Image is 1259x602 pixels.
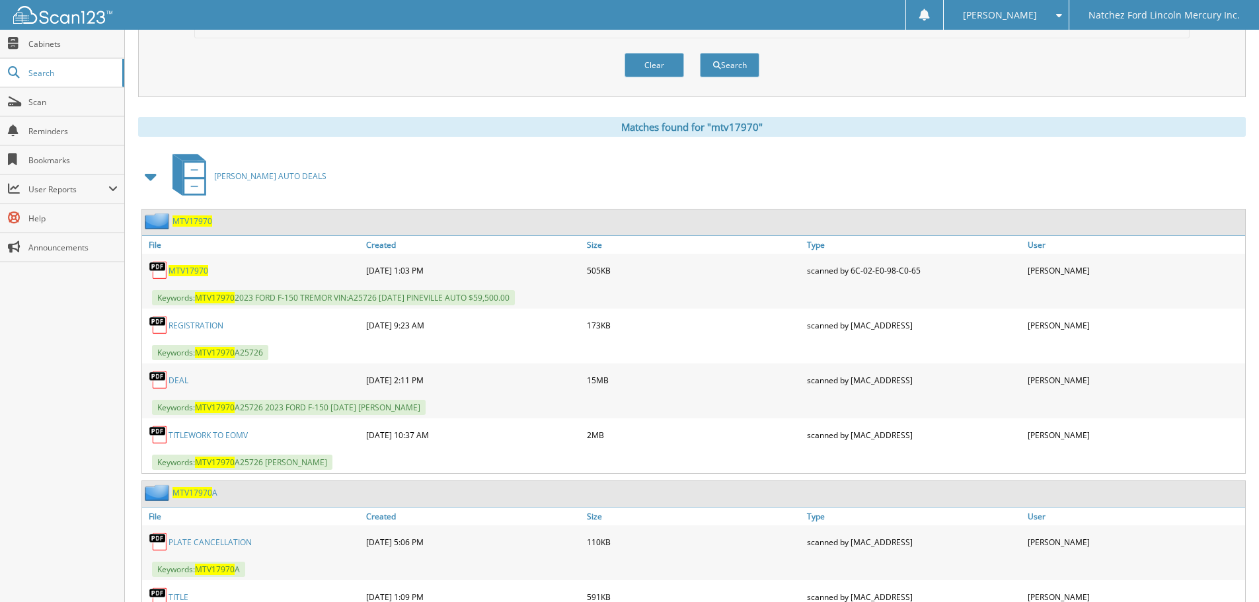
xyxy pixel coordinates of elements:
button: Search [700,53,759,77]
span: Keywords: A [152,562,245,577]
img: folder2.png [145,484,172,501]
div: [DATE] 9:23 AM [363,312,584,338]
div: [PERSON_NAME] [1024,422,1245,448]
img: PDF.png [149,260,169,280]
div: 110KB [584,529,804,555]
span: [PERSON_NAME] [963,11,1037,19]
span: Announcements [28,242,118,253]
a: File [142,508,363,525]
span: Cabinets [28,38,118,50]
span: Keywords: A25726 2023 FORD F-150 [DATE] [PERSON_NAME] [152,400,426,415]
img: PDF.png [149,425,169,445]
div: [PERSON_NAME] [1024,367,1245,393]
span: [PERSON_NAME] AUTO DEALS [214,170,326,182]
a: Created [363,508,584,525]
iframe: Chat Widget [1193,539,1259,602]
span: Keywords: A25726 [152,345,268,360]
span: MTV17970 [172,487,212,498]
span: Reminders [28,126,118,137]
div: scanned by [MAC_ADDRESS] [804,422,1024,448]
div: scanned by 6C-02-E0-98-C0-65 [804,257,1024,283]
a: PLATE CANCELLATION [169,537,252,548]
span: Keywords: A25726 [PERSON_NAME] [152,455,332,470]
span: MTV17970 [195,564,235,575]
div: [DATE] 2:11 PM [363,367,584,393]
a: Size [584,236,804,254]
a: REGISTRATION [169,320,223,331]
div: 173KB [584,312,804,338]
span: Search [28,67,116,79]
span: MTV17970 [195,292,235,303]
span: Scan [28,96,118,108]
div: scanned by [MAC_ADDRESS] [804,367,1024,393]
a: User [1024,236,1245,254]
span: Bookmarks [28,155,118,166]
div: Matches found for "mtv17970" [138,117,1246,137]
a: Type [804,508,1024,525]
a: Created [363,236,584,254]
div: [PERSON_NAME] [1024,529,1245,555]
div: [DATE] 1:03 PM [363,257,584,283]
img: PDF.png [149,370,169,390]
div: 505KB [584,257,804,283]
span: MTV17970 [195,457,235,468]
div: [DATE] 10:37 AM [363,422,584,448]
a: [PERSON_NAME] AUTO DEALS [165,150,326,202]
img: PDF.png [149,315,169,335]
span: Natchez Ford Lincoln Mercury Inc. [1088,11,1240,19]
a: Size [584,508,804,525]
span: Help [28,213,118,224]
a: User [1024,508,1245,525]
img: scan123-logo-white.svg [13,6,112,24]
span: MTV17970 [195,347,235,358]
div: scanned by [MAC_ADDRESS] [804,529,1024,555]
img: folder2.png [145,213,172,229]
a: MTV17970 [172,215,212,227]
span: Keywords: 2023 FORD F-150 TREMOR VIN:A25726 [DATE] PINEVILLE AUTO $59,500.00 [152,290,515,305]
a: Type [804,236,1024,254]
a: TITLEWORK TO EOMV [169,430,248,441]
div: [DATE] 5:06 PM [363,529,584,555]
a: DEAL [169,375,188,386]
a: MTV17970A [172,487,217,498]
button: Clear [625,53,684,77]
a: MTV17970 [169,265,208,276]
div: 15MB [584,367,804,393]
div: [PERSON_NAME] [1024,312,1245,338]
div: [PERSON_NAME] [1024,257,1245,283]
a: File [142,236,363,254]
img: PDF.png [149,532,169,552]
div: scanned by [MAC_ADDRESS] [804,312,1024,338]
span: MTV17970 [195,402,235,413]
span: User Reports [28,184,108,195]
div: 2MB [584,422,804,448]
